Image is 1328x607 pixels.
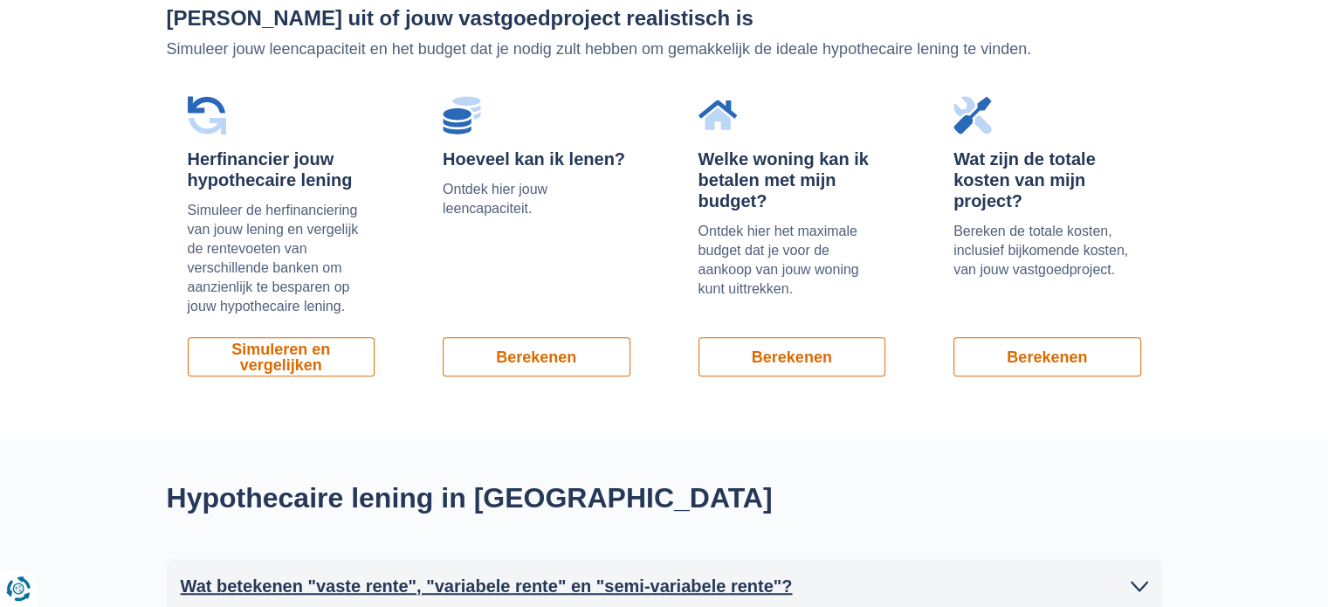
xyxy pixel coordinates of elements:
[698,337,886,376] a: Berekenen
[953,337,1141,376] a: Berekenen
[953,96,992,135] img: Wat zijn de totale kosten van mijn project?
[167,38,1162,61] p: Simuleer jouw leencapaciteit en het budget dat je nodig zult hebben om gemakkelijk de ideale hypo...
[953,148,1141,211] div: Wat zijn de totale kosten van mijn project?
[188,148,375,190] div: Herfinancier jouw hypothecaire lening
[698,222,886,299] p: Ontdek hier het maximale budget dat je voor de aankoop van jouw woning kunt uittrekken.
[188,201,375,316] p: Simuleer de herfinanciering van jouw lening en vergelijk de rentevoeten van verschillende banken ...
[443,180,630,218] p: Ontdek hier jouw leencapaciteit.
[181,573,1148,599] a: Wat betekenen "vaste rente", "variabele rente" en "semi-variabele rente"?
[188,96,226,135] img: Herfinancier jouw hypothecaire lening
[953,222,1141,279] p: Bereken de totale kosten, inclusief bijkomende kosten, van jouw vastgoedproject.
[188,337,375,376] a: Simuleren en vergelijken
[698,96,737,135] img: Welke woning kan ik betalen met mijn budget?
[443,337,630,376] a: Berekenen
[443,148,630,169] div: Hoeveel kan ik lenen?
[698,148,886,211] div: Welke woning kan ik betalen met mijn budget?
[181,573,793,599] h2: Wat betekenen "vaste rente", "variabele rente" en "semi-variabele rente"?
[167,7,1162,30] h2: [PERSON_NAME] uit of jouw vastgoedproject realistisch is
[167,481,822,514] h2: Hypothecaire lening in [GEOGRAPHIC_DATA]
[443,96,481,135] img: Hoeveel kan ik lenen?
